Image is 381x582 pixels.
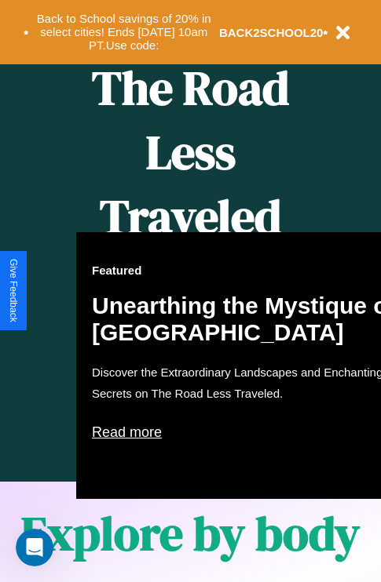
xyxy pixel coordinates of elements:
iframe: Intercom live chat [16,529,53,566]
h1: The Road Less Traveled [76,56,305,249]
h1: Explore by body [21,501,360,566]
div: Give Feedback [8,259,19,322]
b: BACK2SCHOOL20 [219,26,324,39]
button: Back to School savings of 20% in select cities! Ends [DATE] 10am PT.Use code: [29,8,219,56]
